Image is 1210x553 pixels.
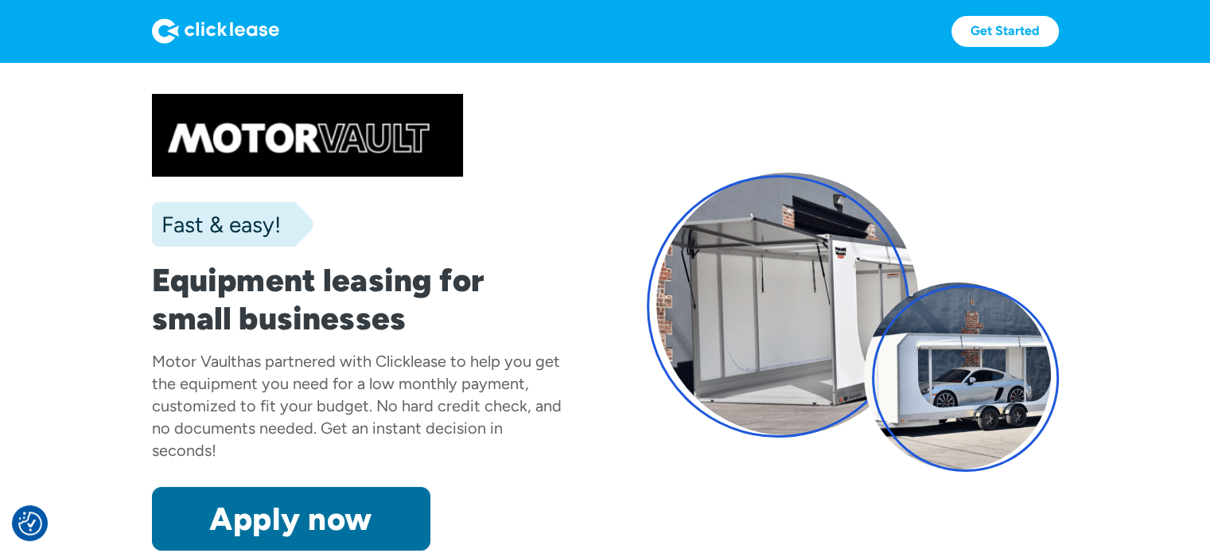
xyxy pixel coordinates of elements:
div: Motor Vault [152,352,237,371]
div: has partnered with Clicklease to help you get the equipment you need for a low monthly payment, c... [152,352,562,460]
img: Revisit consent button [18,512,42,535]
button: Consent Preferences [18,512,42,535]
h1: Equipment leasing for small businesses [152,261,564,337]
a: Get Started [951,16,1059,47]
a: Apply now [152,487,430,551]
img: Logo [152,18,279,44]
div: Fast & easy! [152,208,281,240]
